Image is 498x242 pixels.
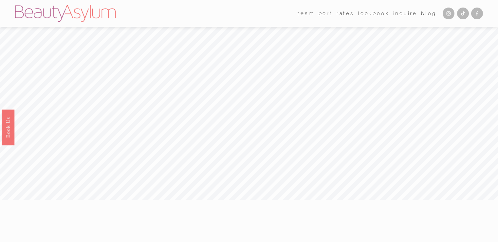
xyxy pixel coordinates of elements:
a: TikTok [457,8,469,19]
a: port [319,9,333,18]
a: Instagram [443,8,454,19]
a: Rates [337,9,354,18]
span: team [298,9,314,18]
a: Book Us [2,110,14,145]
a: folder dropdown [298,9,314,18]
a: Blog [421,9,436,18]
a: Lookbook [358,9,389,18]
a: Inquire [393,9,417,18]
img: Beauty Asylum | Bridal Hair &amp; Makeup Charlotte &amp; Atlanta [15,5,116,22]
a: Facebook [471,8,483,19]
